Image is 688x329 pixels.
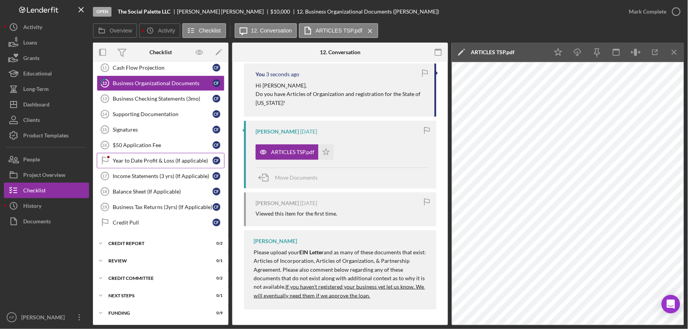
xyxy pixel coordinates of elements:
div: Clients [23,112,40,130]
button: History [4,198,89,214]
div: Mark Complete [629,4,667,19]
div: Review [108,259,203,263]
div: Long-Term [23,81,49,99]
button: ARTICLES TSP.pdf [299,23,378,38]
div: Credit report [108,241,203,246]
label: Checklist [199,27,221,34]
div: C F [213,219,220,226]
a: Loans [4,35,89,50]
button: Educational [4,66,89,81]
div: C F [213,110,220,118]
div: [PERSON_NAME] [256,200,299,206]
a: 12Business Organizational DocumentsCF [97,75,225,91]
a: Credit PullCF [97,215,225,230]
tspan: 14 [102,112,107,117]
div: [PERSON_NAME] [PERSON_NAME] [177,9,271,15]
button: Product Templates [4,128,89,143]
div: Credit Committee [108,276,203,281]
time: 2025-09-20 01:50 [300,200,317,206]
button: Activity [4,19,89,35]
div: ARTICLES TSP.pdf [471,49,515,55]
div: 0 / 1 [209,259,223,263]
div: Educational [23,66,52,83]
time: 2025-09-23 17:55 [266,71,299,77]
div: Dashboard [23,97,50,114]
div: Business Organizational Documents [113,80,213,86]
div: 0 / 9 [209,311,223,315]
div: Open [93,7,112,17]
div: Income Statements (3 yrs) (If Applicable) [113,173,213,179]
div: Business Tax Returns (3yrs) (If Applicable) [113,204,213,210]
button: Grants [4,50,89,66]
div: C F [213,203,220,211]
button: Checklist [4,183,89,198]
div: Open Intercom Messenger [662,295,680,314]
div: C F [213,188,220,195]
div: You [256,71,265,77]
button: Long-Term [4,81,89,97]
button: Documents [4,214,89,229]
div: [PERSON_NAME] [254,238,297,244]
div: C F [213,95,220,103]
button: Mark Complete [621,4,684,19]
a: 18Balance Sheet (If Applicable)CF [97,184,225,199]
button: ARTICLES TSP.pdf [256,144,334,160]
div: 12. Business Organizational Documents ([PERSON_NAME]) [297,9,439,15]
p: Please upload your and as many of these documents that exist: Articles of Incorporation, Articles... [254,248,429,300]
label: ARTICLES TSP.pdf [316,27,362,34]
a: Year to Date Profit & Loss (If applicable)CF [97,153,225,168]
tspan: 18 [102,189,107,194]
button: Move Documents [256,168,325,187]
span: $10,000 [271,8,290,15]
tspan: 13 [102,96,107,101]
span: Move Documents [275,174,317,181]
button: Overview [93,23,137,38]
tspan: 12 [103,81,107,86]
div: Checklist [23,183,46,200]
div: Balance Sheet (If Applicable) [113,188,213,195]
div: C F [213,157,220,164]
div: 0 / 2 [209,276,223,281]
div: C F [213,64,220,72]
tspan: 16 [102,143,107,147]
div: Grants [23,50,39,68]
p: Do you have Articles of Organization and registration for the State of [US_STATE]? [256,90,427,107]
a: 15SignaturesCF [97,122,225,137]
a: 14Supporting DocumentationCF [97,106,225,122]
div: [PERSON_NAME] [19,310,70,327]
div: ARTICLES TSP.pdf [271,149,314,155]
div: Activity [23,19,42,37]
div: Signatures [113,127,213,133]
div: Loans [23,35,37,52]
div: Funding [108,311,203,315]
button: AP[PERSON_NAME] [4,310,89,325]
a: 16$50 Application FeeCF [97,137,225,153]
b: The Social Palette LLC [118,9,170,15]
tspan: 11 [102,65,107,70]
div: Next Steps [108,293,203,298]
time: 2025-09-20 01:50 [300,129,317,135]
button: People [4,152,89,167]
div: Documents [23,214,51,231]
div: History [23,198,41,216]
div: 0 / 2 [209,241,223,246]
div: C F [213,172,220,180]
div: C F [213,141,220,149]
a: Project Overview [4,167,89,183]
div: Checklist [149,49,172,55]
div: Credit Pull [113,219,213,226]
text: AP [9,315,14,320]
tspan: 19 [102,205,107,209]
a: 17Income Statements (3 yrs) (If Applicable)CF [97,168,225,184]
div: $50 Application Fee [113,142,213,148]
button: Clients [4,112,89,128]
